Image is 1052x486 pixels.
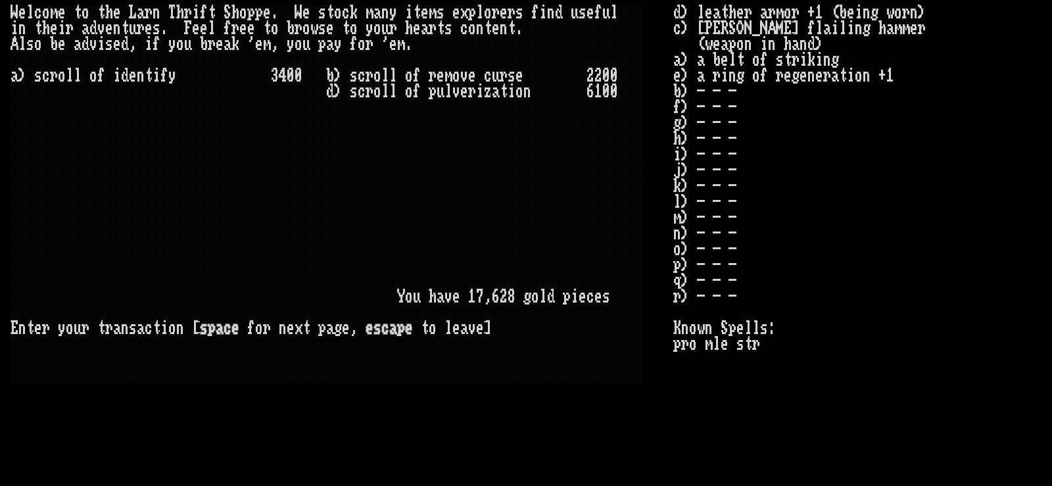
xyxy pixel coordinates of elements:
div: p [397,320,405,336]
div: n [547,5,555,20]
div: e [366,320,373,336]
div: s [318,20,326,36]
div: 0 [287,68,295,84]
div: e [216,36,224,52]
div: y [58,320,66,336]
div: c [42,68,50,84]
div: l [18,36,26,52]
div: v [97,20,105,36]
div: a [492,84,500,99]
div: , [129,36,137,52]
div: s [105,36,113,52]
div: l [444,84,452,99]
div: f [224,20,231,36]
div: u [492,68,500,84]
div: t [34,20,42,36]
div: l [610,5,618,20]
div: l [389,84,397,99]
div: u [184,36,192,52]
div: e [500,5,508,20]
div: n [279,320,287,336]
div: i [405,5,413,20]
div: i [11,20,18,36]
div: k [350,5,358,20]
div: e [586,5,594,20]
div: s [350,84,358,99]
div: m [263,36,271,52]
div: c [145,320,153,336]
div: a [137,320,145,336]
div: 4 [279,68,287,84]
div: u [571,5,579,20]
div: s [34,68,42,84]
div: e [460,84,468,99]
div: o [42,5,50,20]
div: s [444,20,452,36]
div: n [18,320,26,336]
div: t [437,20,444,36]
div: r [137,20,145,36]
div: , [350,320,358,336]
div: r [508,5,515,20]
div: s [350,68,358,84]
div: 6 [586,84,594,99]
div: f [247,320,255,336]
div: o [66,320,74,336]
div: o [531,289,539,304]
div: e [389,36,397,52]
div: a [82,20,89,36]
div: o [373,84,381,99]
div: y [168,36,176,52]
div: y [168,68,176,84]
div: i [113,68,121,84]
div: . [405,36,413,52]
div: n [113,20,121,36]
div: g [523,289,531,304]
div: ' [247,36,255,52]
div: 2 [594,68,602,84]
div: e [302,5,310,20]
div: t [145,68,153,84]
div: o [350,20,358,36]
div: e [247,20,255,36]
div: s [515,5,523,20]
div: e [437,68,444,84]
div: d [547,289,555,304]
div: s [153,20,160,36]
div: l [389,68,397,84]
div: b [200,36,208,52]
div: i [571,289,579,304]
div: . [515,20,523,36]
div: m [444,68,452,84]
div: r [82,320,89,336]
div: e [129,68,137,84]
div: o [82,5,89,20]
div: f [153,36,160,52]
div: 1 [594,84,602,99]
div: w [310,20,318,36]
div: i [153,68,160,84]
div: c [358,68,366,84]
div: i [145,36,153,52]
div: s [508,68,515,84]
div: l [208,20,216,36]
div: v [444,289,452,304]
div: e [50,20,58,36]
div: e [594,289,602,304]
div: l [66,68,74,84]
div: o [295,36,302,52]
div: h [429,289,437,304]
div: a [137,5,145,20]
div: o [373,68,381,84]
div: a [326,320,334,336]
div: e [255,36,263,52]
div: 8 [508,289,515,304]
div: e [287,320,295,336]
div: r [263,320,271,336]
div: v [89,36,97,52]
div: m [366,5,373,20]
div: r [500,68,508,84]
div: o [302,20,310,36]
div: x [295,320,302,336]
div: t [413,5,421,20]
